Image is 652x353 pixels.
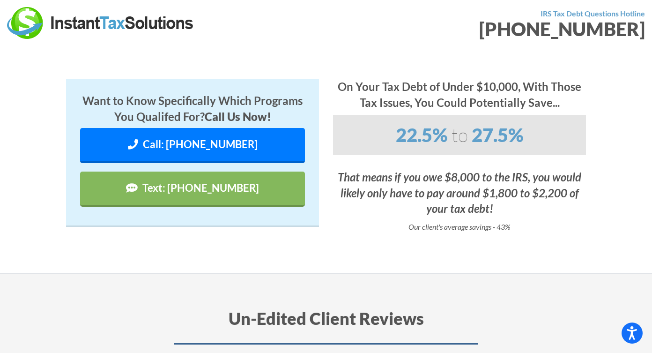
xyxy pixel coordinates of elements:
img: Instant Tax Solutions Logo [7,7,194,39]
span: to [452,123,468,146]
i: Our client's average savings - 43% [408,222,511,231]
h4: Want to Know Specifically Which Programs You Qualifed For? [80,93,305,124]
a: Text: [PHONE_NUMBER] [80,172,305,207]
div: [PHONE_NUMBER] [333,20,645,38]
h4: On Your Tax Debt of Under $10,000, With Those Tax Issues, You Could Potentially Save... [333,79,586,110]
a: Instant Tax Solutions Logo [7,17,194,26]
strong: Call Us Now! [205,110,271,123]
span: 22.5% [396,124,448,146]
h3: Un-Edited Client Reviews [73,307,579,344]
a: Call: [PHONE_NUMBER] [80,128,305,163]
span: 27.5% [472,124,524,146]
strong: IRS Tax Debt Questions Hotline [541,9,645,18]
h4: That means if you owe $8,000 to the IRS, you would likely only have to pay around $1,800 to $2,20... [333,169,586,217]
